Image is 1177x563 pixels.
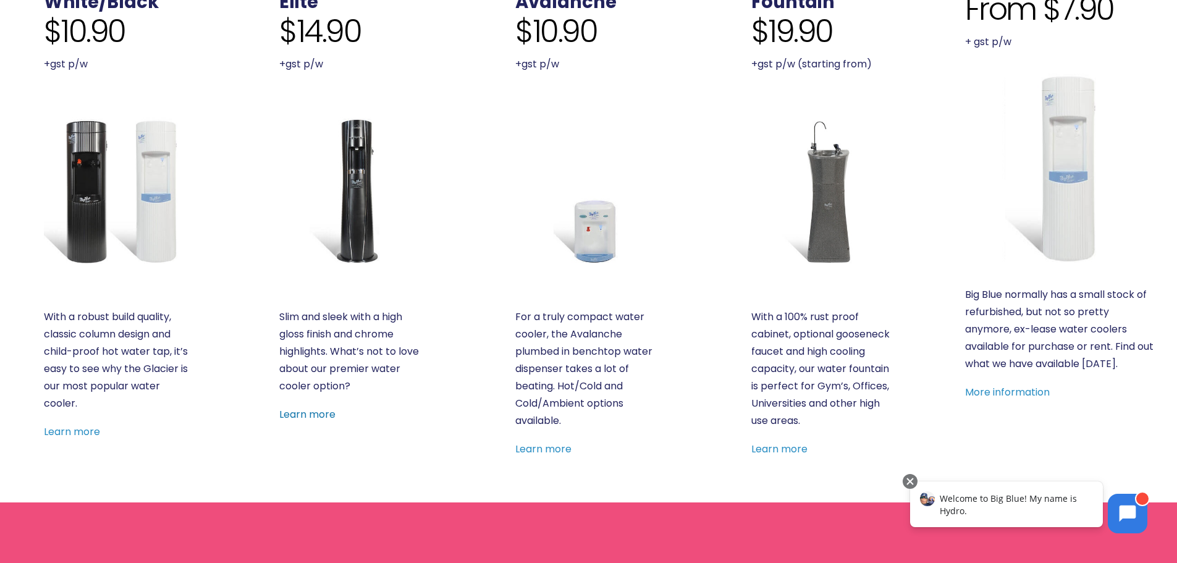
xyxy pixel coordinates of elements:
[515,56,662,73] p: +gst p/w
[279,13,361,50] span: $14.90
[44,13,125,50] span: $10.90
[965,286,1156,373] p: Big Blue normally has a small stock of refurbished, but not so pretty anymore, ex-lease water coo...
[515,117,662,264] a: Avalanche
[279,56,426,73] p: +gst p/w
[44,117,190,264] a: Glacier White or Black
[279,117,426,264] a: Everest Elite
[515,442,572,456] a: Learn more
[279,407,335,421] a: Learn more
[897,472,1160,546] iframe: Chatbot
[515,308,662,430] p: For a truly compact water cooler, the Avalanche plumbed in benchtop water dispenser takes a lot o...
[279,308,426,395] p: Slim and sleek with a high gloss finish and chrome highlights. What’s not to love about our premi...
[44,308,190,412] p: With a robust build quality, classic column design and child-proof hot water tap, it’s easy to se...
[44,56,190,73] p: +gst p/w
[965,73,1156,264] a: Refurbished
[44,425,100,439] a: Learn more
[751,13,833,50] span: $19.90
[751,56,898,73] p: +gst p/w (starting from)
[965,33,1156,51] p: + gst p/w
[515,13,597,50] span: $10.90
[751,117,898,264] a: Fountain
[751,442,808,456] a: Learn more
[751,308,898,430] p: With a 100% rust proof cabinet, optional gooseneck faucet and high cooling capacity, our water fo...
[965,385,1050,399] a: More information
